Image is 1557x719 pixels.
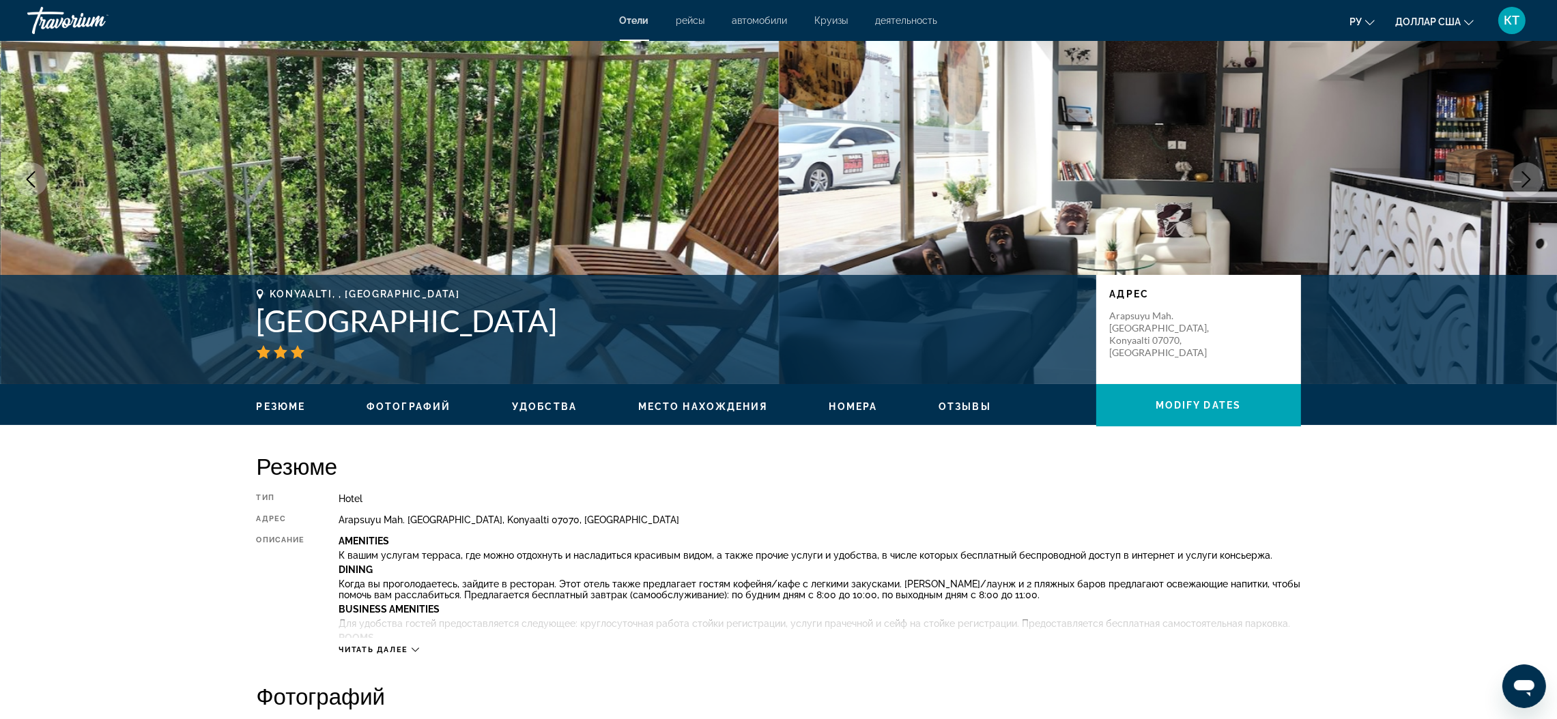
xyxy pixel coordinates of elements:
[939,401,991,412] span: Отзывы
[1504,13,1520,27] font: КТ
[1494,6,1530,35] button: Меню пользователя
[257,493,305,504] div: Тип
[339,564,373,575] b: Dining
[1502,664,1546,708] iframe: Кнопка запуска окна обмена сообщениями
[1096,384,1301,426] button: Modify Dates
[367,401,451,412] span: Фотографий
[257,401,306,412] span: Резюме
[27,3,164,38] a: Травориум
[638,401,768,412] span: Место нахождения
[339,535,389,546] b: Amenities
[339,550,1300,561] p: К вашим услугам терраса, где можно отдохнуть и насладиться красивым видом, а также прочие услуги ...
[1509,162,1543,196] button: Next image
[257,535,305,638] div: Описание
[1349,16,1362,27] font: ру
[939,400,991,413] button: Отзывы
[829,400,878,413] button: Номера
[257,514,305,525] div: адрес
[1156,400,1241,411] span: Modify Dates
[270,289,460,299] span: Konyaalti, , [GEOGRAPHIC_DATA]
[257,452,1301,480] h2: Резюме
[367,400,451,413] button: Фотографий
[512,400,577,413] button: Удобства
[339,645,408,654] span: Читать далее
[257,303,1083,338] h1: [GEOGRAPHIC_DATA]
[257,682,1301,709] h2: Фотографий
[1110,289,1287,299] p: адрес
[1395,16,1461,27] font: доллар США
[339,514,1300,525] div: Arapsuyu Mah. [GEOGRAPHIC_DATA], Konyaalti 07070, [GEOGRAPHIC_DATA]
[829,401,878,412] span: Номера
[620,15,649,26] a: Отели
[876,15,938,26] a: деятельность
[512,401,577,412] span: Удобства
[1349,12,1375,31] button: Изменить язык
[638,400,768,413] button: Место нахождения
[339,645,419,655] button: Читать далее
[1395,12,1474,31] button: Изменить валюту
[257,400,306,413] button: Резюме
[1110,310,1219,359] p: Arapsuyu Mah. [GEOGRAPHIC_DATA], Konyaalti 07070, [GEOGRAPHIC_DATA]
[732,15,788,26] a: автомобили
[339,578,1300,600] p: Когда вы проголодаетесь, зайдите в ресторан. Этот отель также предлагает гостям кофейня/кафе с ле...
[339,604,440,615] b: Business Amenities
[676,15,705,26] a: рейсы
[14,162,48,196] button: Previous image
[815,15,848,26] a: Круизы
[339,493,1300,504] div: Hotel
